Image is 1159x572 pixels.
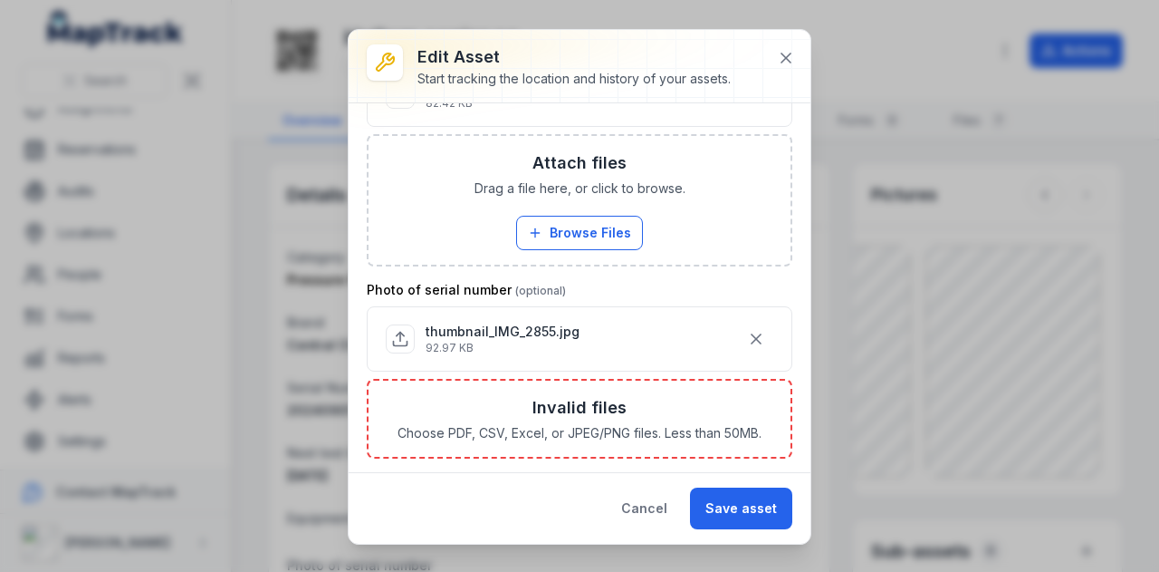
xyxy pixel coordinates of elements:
p: 82.42 KB [426,96,581,111]
h3: Invalid files [532,395,627,421]
button: Cancel [606,488,683,529]
label: Photo of serial number [367,281,566,299]
h3: Edit asset [417,44,731,70]
p: 92.97 KB [426,341,579,355]
div: Start tracking the location and history of your assets. [417,70,731,88]
h3: Attach files [532,150,627,176]
span: Drag a file here, or click to browse. [474,179,685,198]
button: Save asset [690,488,792,529]
p: thumbnail_IMG_2855.jpg [426,323,579,341]
button: Browse Files [516,216,643,250]
span: Choose PDF, CSV, Excel, or JPEG/PNG files. Less than 50MB. [398,424,761,442]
